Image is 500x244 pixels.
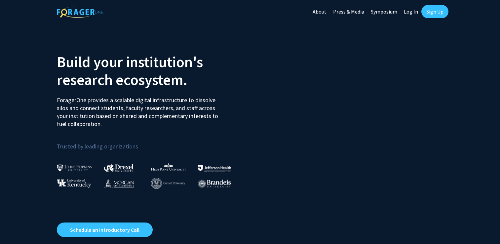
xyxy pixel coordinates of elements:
[57,133,245,151] p: Trusted by leading organizations
[104,179,134,187] img: Morgan State University
[57,6,103,18] img: ForagerOne Logo
[57,91,223,128] p: ForagerOne provides a scalable digital infrastructure to dissolve silos and connect students, fac...
[151,163,186,171] img: High Point University
[57,179,91,188] img: University of Kentucky
[421,5,448,18] a: Sign Up
[198,180,231,188] img: Brandeis University
[57,164,92,171] img: Johns Hopkins University
[57,223,153,237] a: Opens in a new tab
[104,164,134,172] img: Drexel University
[198,165,231,171] img: Thomas Jefferson University
[151,178,185,189] img: Cornell University
[57,53,245,89] h2: Build your institution's research ecosystem.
